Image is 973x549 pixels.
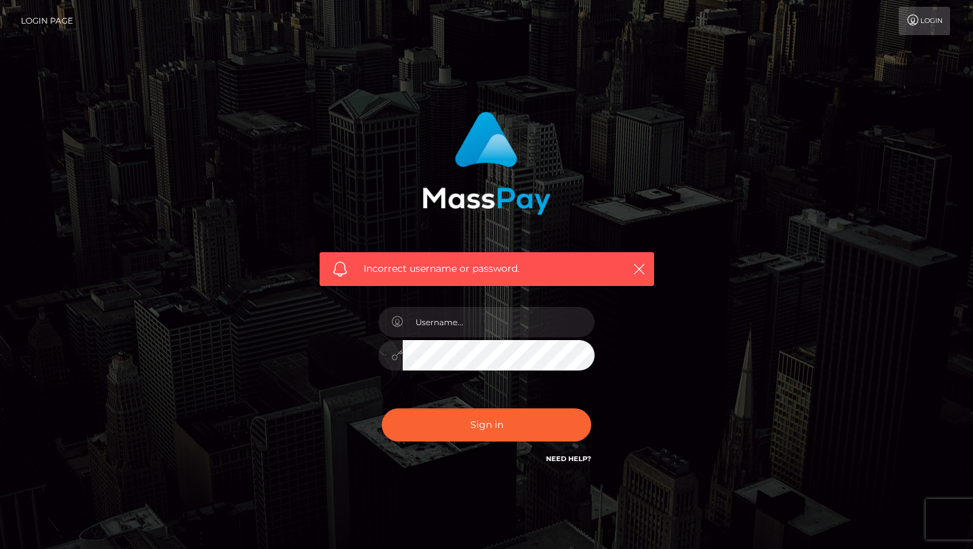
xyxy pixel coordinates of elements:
[364,262,610,276] span: Incorrect username or password.
[382,408,591,441] button: Sign in
[403,307,595,337] input: Username...
[899,7,950,35] a: Login
[422,112,551,215] img: MassPay Login
[546,454,591,463] a: Need Help?
[21,7,73,35] a: Login Page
